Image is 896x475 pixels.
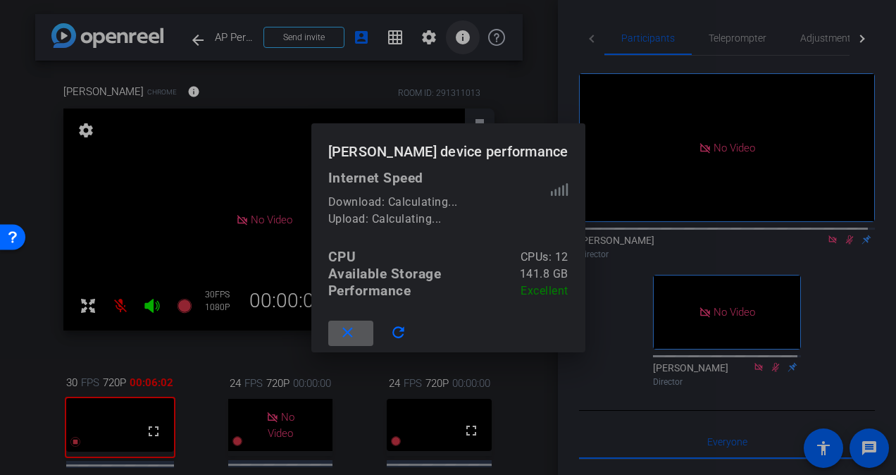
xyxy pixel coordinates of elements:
[339,324,356,342] mat-icon: close
[328,266,442,283] div: Available Storage
[328,194,551,211] div: Download: Calculating...
[521,283,568,300] div: Excellent
[328,170,568,187] div: Internet Speed
[390,324,407,342] mat-icon: refresh
[520,266,568,283] div: 141.8 GB
[311,123,585,169] h1: [PERSON_NAME] device performance
[328,211,551,228] div: Upload: Calculating...
[328,283,411,300] div: Performance
[521,249,568,266] div: CPUs: 12
[328,249,356,266] div: CPU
